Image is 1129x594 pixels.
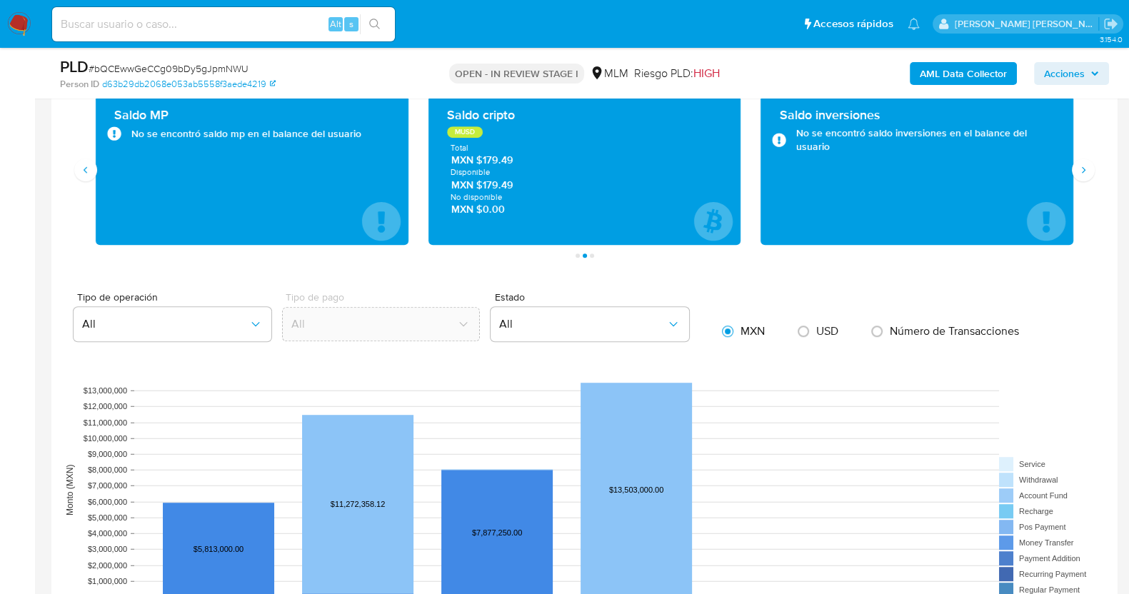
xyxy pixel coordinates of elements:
span: Acciones [1044,62,1085,85]
a: Notificaciones [908,18,920,30]
a: Salir [1103,16,1118,31]
p: OPEN - IN REVIEW STAGE I [449,64,584,84]
span: s [349,17,353,31]
b: PLD [60,55,89,78]
b: AML Data Collector [920,62,1007,85]
button: search-icon [360,14,389,34]
b: Person ID [60,78,99,91]
span: Riesgo PLD: [634,66,720,81]
span: # bQCEwwGeCCg09bDy5gJpmNWU [89,61,249,76]
a: d63b29db2068e053ab5558f3aede4219 [102,78,276,91]
button: AML Data Collector [910,62,1017,85]
span: 3.154.0 [1099,34,1122,45]
span: HIGH [693,65,720,81]
button: Acciones [1034,62,1109,85]
p: baltazar.cabreradupeyron@mercadolibre.com.mx [955,17,1099,31]
span: Alt [330,17,341,31]
span: Accesos rápidos [813,16,893,31]
input: Buscar usuario o caso... [52,15,395,34]
div: MLM [590,66,628,81]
